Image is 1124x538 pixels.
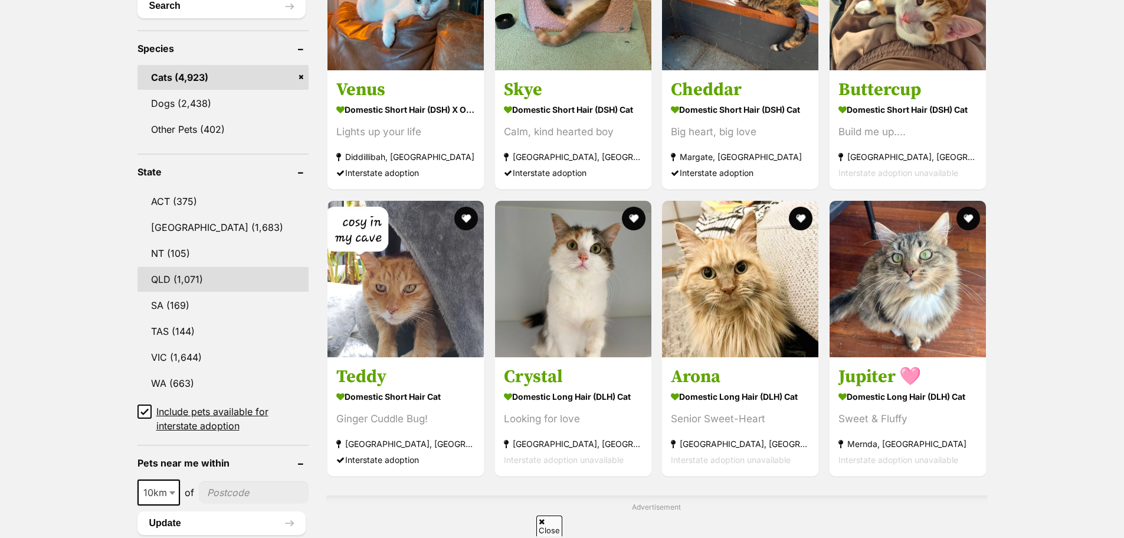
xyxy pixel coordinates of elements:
strong: [GEOGRAPHIC_DATA], [GEOGRAPHIC_DATA] [838,149,977,165]
button: favourite [454,207,478,230]
div: Calm, kind hearted boy [504,124,643,140]
a: SA (169) [137,293,309,318]
button: Update [137,511,306,535]
div: Interstate adoption [336,452,475,468]
h3: Jupiter 🩷 [838,366,977,388]
a: TAS (144) [137,319,309,344]
strong: Mernda, [GEOGRAPHIC_DATA] [838,436,977,452]
a: NT (105) [137,241,309,266]
div: Sweet & Fluffy [838,411,977,427]
div: Interstate adoption [504,165,643,181]
h3: Buttercup [838,79,977,101]
span: Interstate adoption unavailable [671,455,791,465]
strong: Domestic Short Hair (DSH) Cat [838,101,977,118]
strong: [GEOGRAPHIC_DATA], [GEOGRAPHIC_DATA] [336,436,475,452]
div: Ginger Cuddle Bug! [336,411,475,427]
a: Other Pets (402) [137,117,309,142]
strong: [GEOGRAPHIC_DATA], [GEOGRAPHIC_DATA] [504,149,643,165]
h3: Venus [336,79,475,101]
a: VIC (1,644) [137,345,309,370]
div: Build me up.... [838,124,977,140]
a: Arona Domestic Long Hair (DLH) Cat Senior Sweet-Heart [GEOGRAPHIC_DATA], [GEOGRAPHIC_DATA] Inters... [662,357,818,477]
img: Teddy - Domestic Short Hair Cat [327,201,484,357]
h3: Cheddar [671,79,810,101]
div: Senior Sweet-Heart [671,411,810,427]
strong: Diddillibah, [GEOGRAPHIC_DATA] [336,149,475,165]
strong: Domestic Short Hair (DSH) Cat [671,101,810,118]
a: Cheddar Domestic Short Hair (DSH) Cat Big heart, big love Margate, [GEOGRAPHIC_DATA] Interstate a... [662,70,818,190]
div: Lights up your life [336,124,475,140]
span: Close [536,516,562,536]
a: Include pets available for interstate adoption [137,405,309,433]
a: Buttercup Domestic Short Hair (DSH) Cat Build me up.... [GEOGRAPHIC_DATA], [GEOGRAPHIC_DATA] Inte... [830,70,986,190]
strong: Domestic Short Hair Cat [336,388,475,405]
div: Looking for love [504,411,643,427]
span: Interstate adoption unavailable [838,455,958,465]
span: Interstate adoption unavailable [838,168,958,178]
h3: Teddy [336,366,475,388]
header: Pets near me within [137,458,309,468]
button: favourite [956,207,980,230]
div: Interstate adoption [671,165,810,181]
input: postcode [199,481,309,504]
strong: Domestic Short Hair (DSH) x Oriental Shorthair Cat [336,101,475,118]
strong: Domestic Long Hair (DLH) Cat [838,388,977,405]
header: Species [137,43,309,54]
strong: [GEOGRAPHIC_DATA], [GEOGRAPHIC_DATA] [671,436,810,452]
header: State [137,167,309,177]
h3: Crystal [504,366,643,388]
img: Crystal - Domestic Long Hair (DLH) Cat [495,201,651,357]
strong: Domestic Short Hair (DSH) Cat [504,101,643,118]
a: [GEOGRAPHIC_DATA] (1,683) [137,215,309,240]
strong: Domestic Long Hair (DLH) Cat [504,388,643,405]
a: Venus Domestic Short Hair (DSH) x Oriental Shorthair Cat Lights up your life Diddillibah, [GEOGRA... [327,70,484,190]
div: Big heart, big love [671,124,810,140]
strong: [GEOGRAPHIC_DATA], [GEOGRAPHIC_DATA] [504,436,643,452]
div: Interstate adoption [336,165,475,181]
a: Teddy Domestic Short Hair Cat Ginger Cuddle Bug! [GEOGRAPHIC_DATA], [GEOGRAPHIC_DATA] Interstate ... [327,357,484,477]
h3: Arona [671,366,810,388]
a: QLD (1,071) [137,267,309,292]
button: favourite [621,207,645,230]
span: 10km [137,480,180,506]
a: WA (663) [137,371,309,396]
span: Interstate adoption unavailable [504,455,624,465]
span: of [185,485,194,500]
img: Jupiter 🩷 - Domestic Long Hair (DLH) Cat [830,201,986,357]
img: Arona - Domestic Long Hair (DLH) Cat [662,201,818,357]
h3: Skye [504,79,643,101]
button: favourite [789,207,812,230]
span: Include pets available for interstate adoption [156,405,309,433]
span: 10km [139,484,179,501]
strong: Domestic Long Hair (DLH) Cat [671,388,810,405]
a: Jupiter 🩷 Domestic Long Hair (DLH) Cat Sweet & Fluffy Mernda, [GEOGRAPHIC_DATA] Interstate adopti... [830,357,986,477]
a: ACT (375) [137,189,309,214]
strong: Margate, [GEOGRAPHIC_DATA] [671,149,810,165]
a: Cats (4,923) [137,65,309,90]
a: Crystal Domestic Long Hair (DLH) Cat Looking for love [GEOGRAPHIC_DATA], [GEOGRAPHIC_DATA] Inters... [495,357,651,477]
a: Dogs (2,438) [137,91,309,116]
a: Skye Domestic Short Hair (DSH) Cat Calm, kind hearted boy [GEOGRAPHIC_DATA], [GEOGRAPHIC_DATA] In... [495,70,651,190]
